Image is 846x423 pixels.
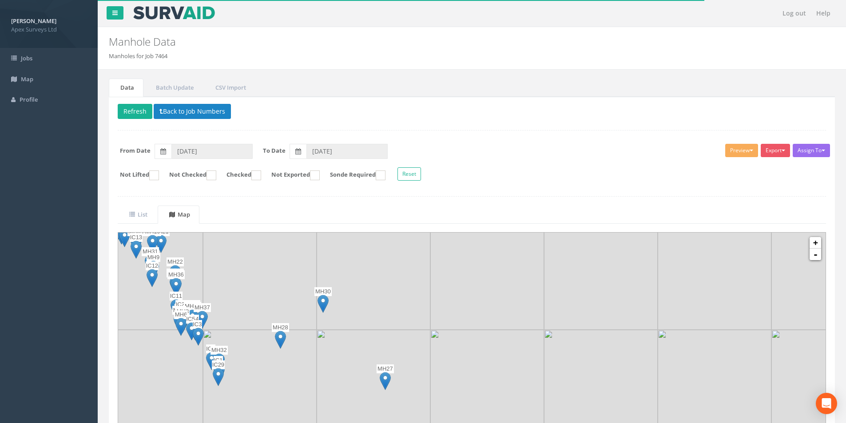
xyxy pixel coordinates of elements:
[169,210,190,218] uib-tab-heading: Map
[275,331,286,349] img: marker-icon.png
[658,216,771,330] img: 83347@2x
[816,393,837,414] div: Open Intercom Messenger
[146,261,159,288] div: ID: IC12 Lat: 54.65824 Lon: -8.08793
[186,315,195,341] div: ID: IC5 Lat: 54.65787 Lon: -8.08746
[142,247,159,274] div: ID: MH31 Lat: 54.65834 Lon: -8.08795
[397,167,421,181] button: Reset
[144,227,161,254] div: ID: MH19 Lat: 54.65848 Lon: -8.08792
[193,320,202,329] p: IC3
[172,306,186,315] p: MH7
[194,303,211,312] p: MH37
[184,302,201,311] p: MH35
[171,278,182,296] img: marker-icon.png
[183,300,200,327] div: ID: MH10 Lat: 54.65797 Lon: -8.08745
[167,269,184,295] div: ID: MH33 Lat: 54.65819 Lon: -8.08765
[211,346,228,372] div: ID: MH32 Lat: 54.65765 Lon: -8.08712
[214,356,223,365] p: IC1
[377,364,394,373] p: MH27
[321,170,385,180] label: Sonde Required
[147,253,160,262] p: MH9
[146,261,159,270] p: IC12
[160,170,216,180] label: Not Checked
[176,307,190,316] p: MH8
[197,311,208,329] img: marker-icon.png
[725,144,758,157] button: Preview
[167,270,185,297] div: ID: MH36 Lat: 54.65818 Lon: -8.08764
[193,320,202,347] div: ID: IC3 Lat: 54.65783 Lon: -8.08738
[317,216,430,330] img: 83347@2x
[212,360,225,387] div: ID: IC29 Lat: 54.65755 Lon: -8.08713
[380,372,391,390] img: marker-icon.png
[272,323,289,350] div: ID: MH28 Lat: 54.65781 Lon: -8.08638
[142,247,159,256] p: MH31
[183,300,200,309] p: MH10
[306,144,388,159] input: To Date
[206,344,215,353] p: IC2
[203,216,317,330] img: 83347@2x
[11,17,56,25] strong: [PERSON_NAME]
[109,52,167,60] li: Manholes for Job 7464
[148,261,159,279] img: marker-icon.png
[158,206,199,224] a: Map
[118,206,157,224] a: List
[147,253,160,280] div: ID: MH9 Lat: 54.6583 Lon: -8.08791
[314,287,332,314] div: ID: MH30 Lat: 54.65806 Lon: -8.08586
[272,323,289,332] p: MH28
[377,364,394,391] div: ID: MH27 Lat: 54.65752 Lon: -8.08511
[144,79,203,97] a: Batch Update
[171,144,253,159] input: From Date
[109,79,143,97] a: Data
[174,313,185,332] img: marker-icon.png
[111,170,159,180] label: Not Lifted
[218,170,261,180] label: Checked
[206,344,215,371] div: ID: IC2 Lat: 54.65766 Lon: -8.08722
[118,104,152,119] button: Refresh
[793,144,830,157] button: Assign To
[167,257,184,284] div: ID: MH22 Lat: 54.65827 Lon: -8.08765
[20,95,38,103] span: Profile
[175,300,188,327] div: ID: IC23 Lat: 54.65797 Lon: -8.08757
[314,287,332,296] p: MH30
[119,229,130,247] img: marker-icon.png
[810,249,821,260] a: -
[147,235,158,253] img: marker-icon.png
[186,315,195,324] p: IC5
[170,292,183,300] p: IC11
[21,54,32,62] span: Jobs
[167,270,185,279] p: MH36
[175,300,188,309] p: IC23
[172,306,186,332] div: ID: MH7 Lat: 54.65793 Lon: -8.0876
[213,368,224,386] img: marker-icon.png
[318,295,329,313] img: marker-icon.png
[810,237,821,249] a: +
[176,307,190,334] div: ID: MH8 Lat: 54.65792 Lon: -8.08756
[263,146,286,155] label: To Date
[214,353,225,372] img: marker-icon.png
[174,310,188,337] div: ID: MH6 Lat: 54.6579 Lon: -8.08758
[21,75,33,83] span: Map
[11,25,87,34] span: Apex Surveys Ltd
[170,292,183,318] div: ID: IC11 Lat: 54.65803 Lon: -8.08764
[130,233,143,242] p: IC13
[193,328,204,346] img: marker-icon.png
[167,269,184,277] p: MH33
[120,146,151,155] label: From Date
[206,352,217,370] img: marker-icon.png
[130,233,143,260] div: ID: IC13 Lat: 54.65844 Lon: -8.08812
[167,257,184,266] p: MH22
[170,265,181,283] img: marker-icon.png
[544,216,658,330] img: 83347@2x
[127,227,145,254] div: ID: MH34 Lat: 54.65848 Lon: -8.08812
[187,309,198,328] img: marker-icon.png
[129,210,147,218] uib-tab-heading: List
[212,360,225,369] p: IC29
[145,255,156,273] img: marker-icon.png
[171,299,182,317] img: marker-icon.png
[116,221,133,248] div: ID: MH14 Lat: 54.65852 Lon: -8.08826
[204,79,255,97] a: CSV Import
[430,216,544,330] img: 83347@2x
[214,356,223,383] div: ID: IC1 Lat: 54.65758 Lon: -8.08713
[175,318,187,336] img: marker-icon.png
[186,322,197,340] img: marker-icon.png
[147,269,158,287] img: marker-icon.png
